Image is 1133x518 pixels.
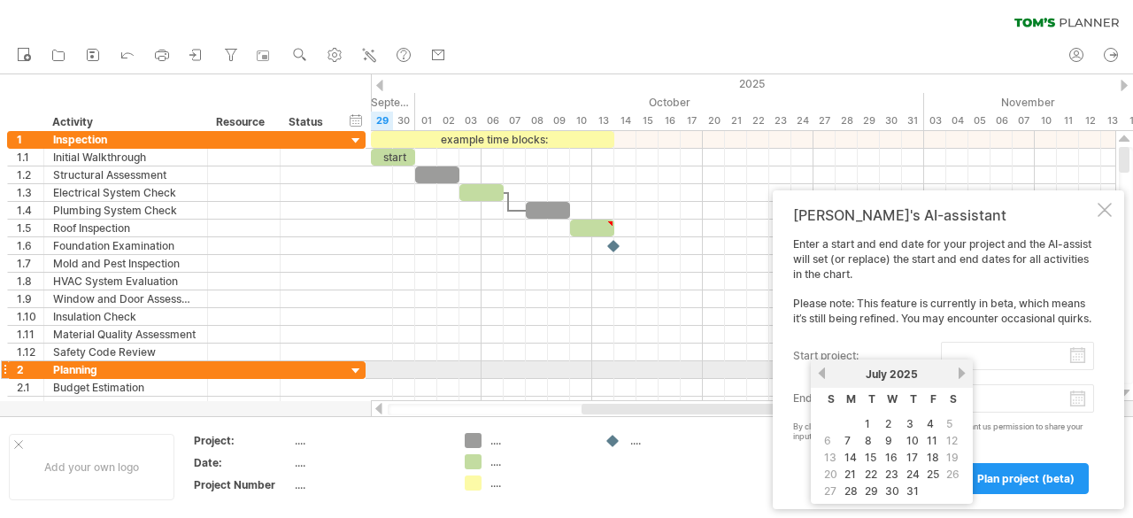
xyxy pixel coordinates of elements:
div: Window and Door Assessment [53,290,198,307]
div: Friday, 10 October 2025 [570,112,592,130]
a: 11 [925,432,939,449]
span: Saturday [950,392,957,406]
div: [PERSON_NAME]'s AI-assistant [793,206,1094,224]
span: 20 [822,466,839,483]
div: Tuesday, 11 November 2025 [1057,112,1079,130]
a: 15 [863,449,878,466]
a: 21 [843,466,858,483]
div: start [371,149,415,166]
div: Initial Walkthrough [53,149,198,166]
div: Timeline Creation [53,397,198,414]
a: 31 [905,483,921,499]
div: .... [295,477,443,492]
div: 1.4 [17,202,43,219]
label: end project: [793,384,941,413]
div: Tuesday, 30 September 2025 [393,112,415,130]
a: 14 [843,449,859,466]
div: 1.8 [17,273,43,290]
td: this is a weekend day [821,433,840,448]
td: this is a weekend day [821,467,840,482]
td: this is a weekend day [821,450,840,465]
span: Thursday [910,392,917,406]
div: 1.5 [17,220,43,236]
div: Inspection [53,131,198,148]
div: Monday, 20 October 2025 [703,112,725,130]
div: .... [295,455,443,470]
div: Project Number [194,477,291,492]
div: Planning [53,361,198,378]
div: .... [490,454,587,469]
a: plan project (beta) [963,463,1089,494]
div: Thursday, 16 October 2025 [659,112,681,130]
div: .... [490,433,587,448]
div: Friday, 3 October 2025 [459,112,482,130]
div: 1.9 [17,290,43,307]
div: Date: [194,455,291,470]
a: 10 [905,432,921,449]
span: 13 [822,449,838,466]
div: Wednesday, 5 November 2025 [968,112,990,130]
span: Tuesday [868,392,875,406]
a: previous [815,367,829,380]
div: Thursday, 23 October 2025 [769,112,791,130]
div: .... [630,433,727,448]
a: 23 [883,466,900,483]
div: Tuesday, 28 October 2025 [836,112,858,130]
td: this is a weekend day [944,467,962,482]
div: Monday, 29 September 2025 [371,112,393,130]
td: this is a weekend day [944,416,962,431]
span: 27 [822,483,838,499]
div: 1 [17,131,43,148]
div: Monday, 13 October 2025 [592,112,614,130]
div: Foundation Examination [53,237,198,254]
div: Wednesday, 1 October 2025 [415,112,437,130]
span: 19 [944,449,960,466]
a: 9 [883,432,894,449]
div: 1.2 [17,166,43,183]
div: 1.6 [17,237,43,254]
div: 2.2 [17,397,43,414]
a: 7 [843,432,852,449]
div: 1.11 [17,326,43,343]
div: Thursday, 13 November 2025 [1101,112,1123,130]
a: 4 [925,415,936,432]
div: Thursday, 30 October 2025 [880,112,902,130]
div: Wednesday, 29 October 2025 [858,112,880,130]
div: Activity [52,113,197,131]
div: Tuesday, 21 October 2025 [725,112,747,130]
div: Insulation Check [53,308,198,325]
span: Monday [846,392,856,406]
div: Thursday, 9 October 2025 [548,112,570,130]
a: 28 [843,483,859,499]
div: Electrical System Check [53,184,198,201]
div: Friday, 17 October 2025 [681,112,703,130]
div: Status [289,113,328,131]
div: Friday, 31 October 2025 [902,112,924,130]
div: 1.3 [17,184,43,201]
div: Enter a start and end date for your project and the AI-assist will set (or replace) the start and... [793,237,1094,493]
div: October 2025 [415,93,924,112]
div: Wednesday, 15 October 2025 [636,112,659,130]
div: Wednesday, 12 November 2025 [1079,112,1101,130]
span: 2025 [890,367,918,381]
a: 1 [863,415,872,432]
div: Add your own logo [9,434,174,500]
div: 1.10 [17,308,43,325]
div: Thursday, 2 October 2025 [437,112,459,130]
span: 26 [944,466,961,483]
div: Friday, 24 October 2025 [791,112,813,130]
div: Structural Assessment [53,166,198,183]
a: 3 [905,415,915,432]
div: example time blocks: [371,131,614,148]
a: 2 [883,415,893,432]
div: 1.7 [17,255,43,272]
div: Thursday, 6 November 2025 [990,112,1013,130]
span: 6 [822,432,833,449]
span: Sunday [828,392,835,406]
td: this is a weekend day [944,433,962,448]
span: Friday [930,392,936,406]
div: 1.1 [17,149,43,166]
div: Monday, 6 October 2025 [482,112,504,130]
a: 24 [905,466,921,483]
div: 1.12 [17,344,43,360]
